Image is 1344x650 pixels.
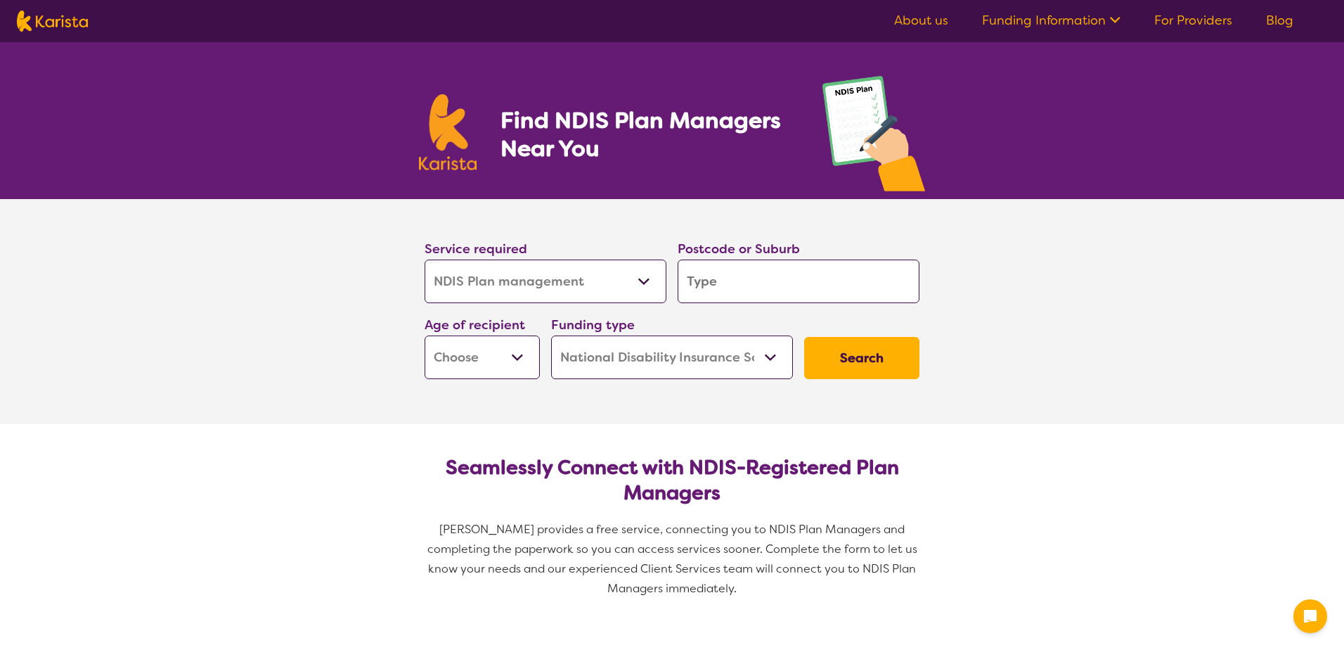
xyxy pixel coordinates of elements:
[678,241,800,257] label: Postcode or Suburb
[425,317,525,333] label: Age of recipient
[500,106,794,162] h1: Find NDIS Plan Managers Near You
[678,260,919,303] input: Type
[427,522,920,596] span: [PERSON_NAME] provides a free service, connecting you to NDIS Plan Managers and completing the pa...
[804,337,919,379] button: Search
[551,317,635,333] label: Funding type
[1154,12,1232,29] a: For Providers
[894,12,948,29] a: About us
[436,455,908,506] h2: Seamlessly Connect with NDIS-Registered Plan Managers
[982,12,1120,29] a: Funding Information
[1266,12,1293,29] a: Blog
[425,241,527,257] label: Service required
[17,11,88,32] img: Karista logo
[822,76,925,199] img: plan-management
[419,94,477,170] img: Karista logo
